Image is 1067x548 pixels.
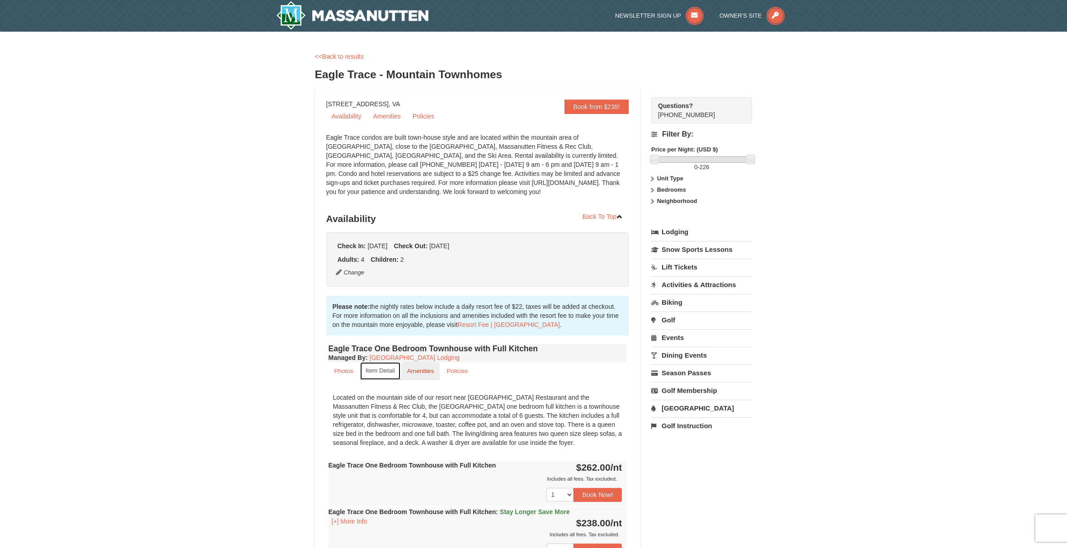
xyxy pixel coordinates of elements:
a: Golf Instruction [651,417,752,434]
a: Owner's Site [719,12,785,19]
span: $238.00 [576,518,611,528]
a: Lift Tickets [651,259,752,275]
strong: $262.00 [576,462,622,472]
h3: Availability [326,210,629,228]
strong: Unit Type [657,175,683,182]
span: 0 [694,164,697,170]
strong: Please note: [333,303,370,310]
span: /nt [611,462,622,472]
a: [GEOGRAPHIC_DATA] [651,400,752,416]
small: Photos [334,368,353,374]
span: [DATE] [429,242,449,250]
img: Massanutten Resort Logo [276,1,429,30]
h4: Filter By: [651,130,752,138]
a: Season Passes [651,364,752,381]
button: Book Now! [573,488,622,501]
strong: Eagle Trace One Bedroom Townhouse with Full Kitchen [329,508,570,515]
a: Golf Membership [651,382,752,399]
span: 4 [361,256,365,263]
strong: Check In: [338,242,366,250]
span: Managed By [329,354,366,361]
span: Newsletter Sign Up [615,12,681,19]
div: Located on the mountain side of our resort near [GEOGRAPHIC_DATA] Restaurant and the Massanutten ... [329,388,627,452]
a: Events [651,329,752,346]
button: Change [335,268,365,278]
a: Snow Sports Lessons [651,241,752,258]
label: - [651,163,752,172]
a: Massanutten Resort [276,1,429,30]
a: Amenities [401,362,440,380]
span: 2 [400,256,404,263]
a: Policies [441,362,474,380]
div: Includes all fees. Tax excluded. [329,530,622,539]
button: [+] More Info [329,516,371,526]
a: Book from $238! [564,99,629,114]
a: Biking [651,294,752,311]
a: Newsletter Sign Up [615,12,704,19]
h4: Eagle Trace One Bedroom Townhouse with Full Kitchen [329,344,627,353]
div: Includes all fees. Tax excluded. [329,474,622,483]
a: Dining Events [651,347,752,364]
strong: Eagle Trace One Bedroom Townhouse with Full Kitchen [329,462,496,469]
small: Policies [447,368,468,374]
a: Back To Top [577,210,629,223]
span: 226 [700,164,710,170]
strong: Bedrooms [657,186,686,193]
a: Item Detail [360,362,400,380]
h3: Eagle Trace - Mountain Townhomes [315,66,752,84]
a: Lodging [651,224,752,240]
a: Amenities [367,109,406,123]
a: Availability [326,109,367,123]
strong: Neighborhood [657,198,697,204]
span: Owner's Site [719,12,762,19]
span: /nt [611,518,622,528]
strong: Adults: [338,256,359,263]
strong: Children: [371,256,398,263]
a: Activities & Attractions [651,276,752,293]
div: Eagle Trace condos are built town-house style and are located within the mountain area of [GEOGRA... [326,133,629,205]
a: <<Back to results [315,53,364,60]
a: Photos [329,362,359,380]
small: Amenities [407,368,434,374]
a: [GEOGRAPHIC_DATA] Lodging [370,354,460,361]
span: [DATE] [367,242,387,250]
small: Item Detail [366,367,395,374]
strong: : [329,354,368,361]
a: Golf [651,312,752,328]
span: Stay Longer Save More [500,508,570,515]
a: Resort Fee | [GEOGRAPHIC_DATA] [458,321,560,328]
strong: Check Out: [394,242,428,250]
strong: Questions? [658,102,693,109]
span: : [496,508,498,515]
a: Policies [407,109,440,123]
strong: Price per Night: (USD $) [651,146,718,153]
div: the nightly rates below include a daily resort fee of $22, taxes will be added at checkout. For m... [326,296,629,335]
span: [PHONE_NUMBER] [658,101,736,118]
